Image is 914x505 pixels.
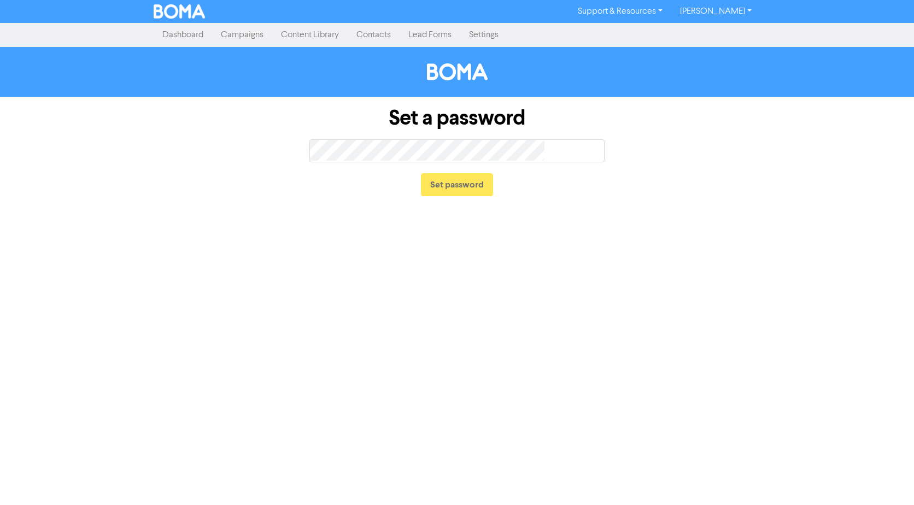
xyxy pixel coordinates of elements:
a: Dashboard [154,24,212,46]
a: Contacts [348,24,400,46]
a: Lead Forms [400,24,460,46]
iframe: Chat Widget [859,453,914,505]
h1: Set a password [309,105,605,131]
img: BOMA Logo [154,4,205,19]
img: BOMA Logo [427,63,488,80]
a: Campaigns [212,24,272,46]
button: Set password [421,173,493,196]
a: [PERSON_NAME] [671,3,760,20]
a: Settings [460,24,507,46]
a: Support & Resources [569,3,671,20]
span: too short [516,138,604,163]
a: Content Library [272,24,348,46]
